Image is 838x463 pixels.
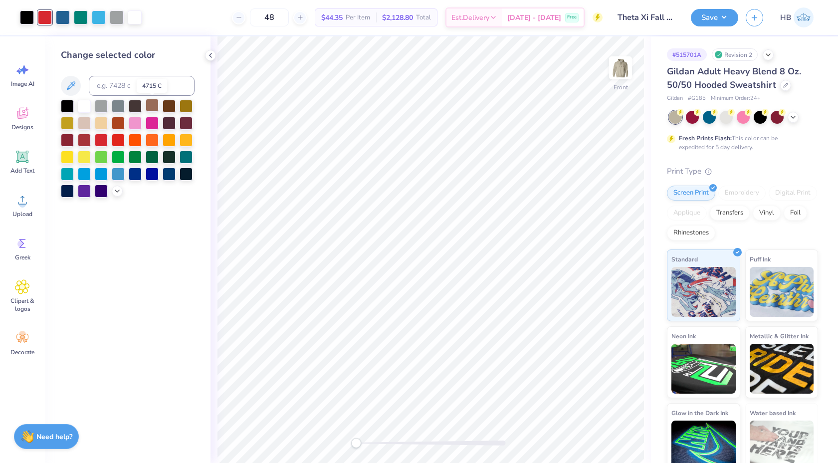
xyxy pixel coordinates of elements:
[614,83,628,92] div: Front
[718,186,766,201] div: Embroidery
[667,65,801,91] span: Gildan Adult Heavy Blend 8 Oz. 50/50 Hooded Sweatshirt
[10,348,34,356] span: Decorate
[667,186,715,201] div: Screen Print
[10,167,34,175] span: Add Text
[610,7,683,27] input: Untitled Design
[794,7,814,27] img: Hawdyan Baban
[679,134,802,152] div: This color can be expedited for 5 day delivery.
[89,76,195,96] input: e.g. 7428 c
[671,331,696,341] span: Neon Ink
[776,7,818,27] a: HB
[753,206,781,221] div: Vinyl
[451,12,489,23] span: Est. Delivery
[351,438,361,448] div: Accessibility label
[784,206,807,221] div: Foil
[667,48,707,61] div: # 515701A
[750,331,809,341] span: Metallic & Glitter Ink
[671,267,736,317] img: Standard
[382,12,413,23] span: $2,128.80
[750,344,814,394] img: Metallic & Glitter Ink
[61,48,195,62] div: Change selected color
[750,408,796,418] span: Water based Ink
[750,267,814,317] img: Puff Ink
[6,297,39,313] span: Clipart & logos
[507,12,561,23] span: [DATE] - [DATE]
[712,48,758,61] div: Revision 2
[688,94,706,103] span: # G185
[611,58,630,78] img: Front
[667,94,683,103] span: Gildan
[667,226,715,240] div: Rhinestones
[667,206,707,221] div: Applique
[11,80,34,88] span: Image AI
[11,123,33,131] span: Designs
[137,79,167,93] div: 4715 C
[780,12,791,23] span: HB
[321,12,343,23] span: $44.35
[671,254,698,264] span: Standard
[769,186,817,201] div: Digital Print
[671,408,728,418] span: Glow in the Dark Ink
[12,210,32,218] span: Upload
[691,9,738,26] button: Save
[671,344,736,394] img: Neon Ink
[667,166,818,177] div: Print Type
[711,94,761,103] span: Minimum Order: 24 +
[250,8,289,26] input: – –
[346,12,370,23] span: Per Item
[36,432,72,442] strong: Need help?
[750,254,771,264] span: Puff Ink
[15,253,30,261] span: Greek
[567,14,577,21] span: Free
[679,134,732,142] strong: Fresh Prints Flash:
[710,206,750,221] div: Transfers
[416,12,431,23] span: Total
